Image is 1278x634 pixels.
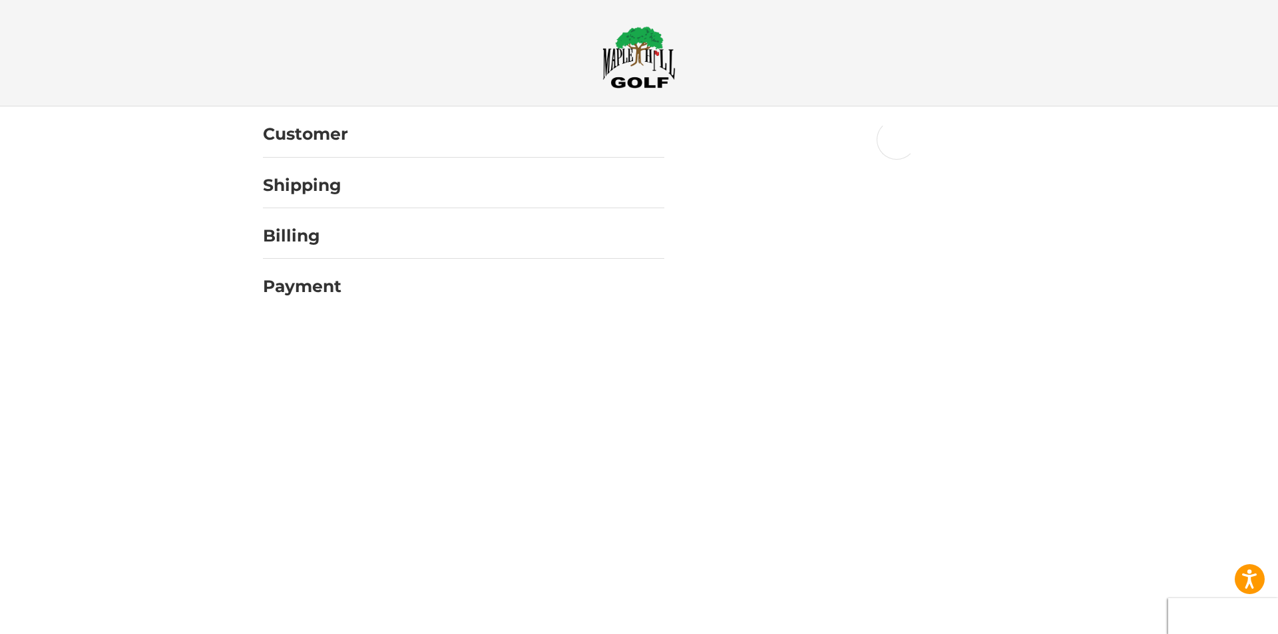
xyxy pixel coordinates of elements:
h2: Payment [263,276,341,297]
h2: Shipping [263,175,341,196]
iframe: Gorgias live chat messenger [13,577,158,621]
h2: Customer [263,124,348,144]
iframe: Google Customer Reviews [1168,598,1278,634]
h2: Billing [263,226,341,246]
img: Maple Hill Golf [602,26,676,88]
